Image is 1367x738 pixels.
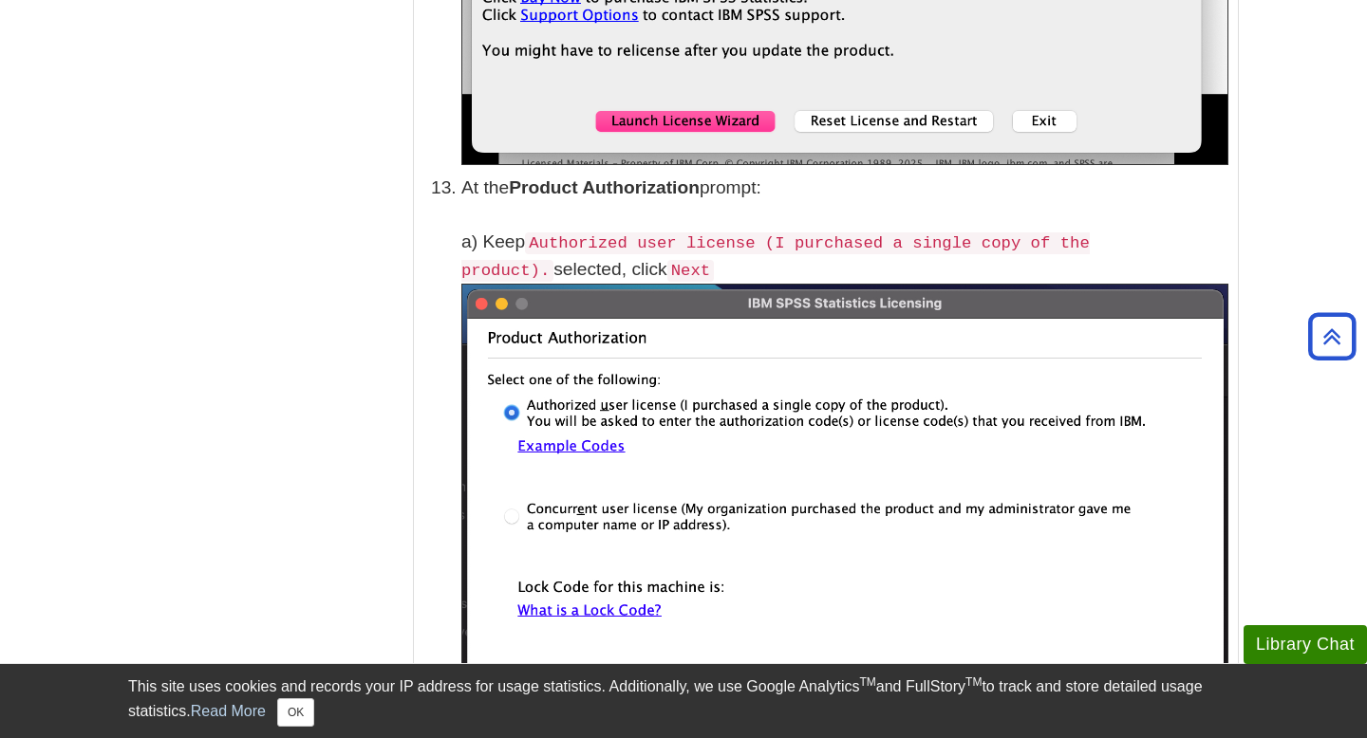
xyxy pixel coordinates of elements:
button: Library Chat [1244,625,1367,664]
a: Read More [191,703,266,719]
code: Next [667,260,714,282]
sup: TM [965,675,982,689]
button: Close [277,698,314,727]
b: Product Authorization [509,177,700,197]
sup: TM [859,675,875,689]
a: Back to Top [1301,323,1362,349]
code: Authorized user license (I purchased a single copy of the product). [461,232,1090,282]
div: This site uses cookies and records your IP address for usage statistics. Additionally, we use Goo... [128,675,1239,727]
